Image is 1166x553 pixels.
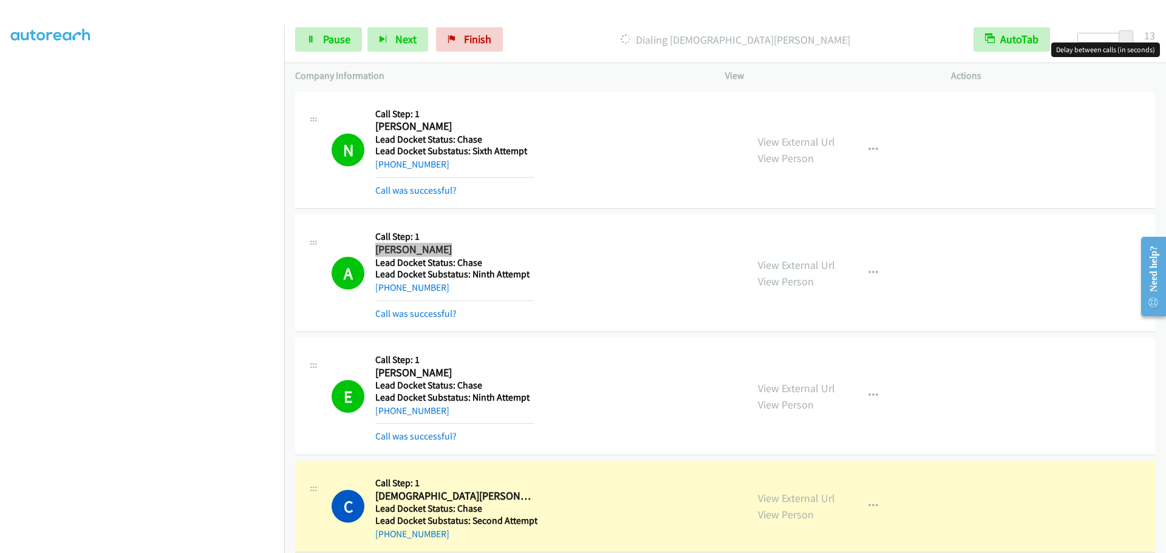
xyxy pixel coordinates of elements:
[332,380,364,413] h1: E
[758,151,814,165] a: View Person
[332,257,364,290] h1: A
[436,27,503,52] a: Finish
[758,274,814,288] a: View Person
[758,507,814,521] a: View Person
[295,69,703,83] p: Company Information
[375,392,534,404] h5: Lead Docket Substatus: Ninth Attempt
[375,120,534,134] h2: [PERSON_NAME]
[973,27,1050,52] button: AutoTab
[758,258,835,272] a: View External Url
[375,158,449,170] a: [PHONE_NUMBER]
[323,32,350,46] span: Pause
[375,477,537,489] h5: Call Step: 1
[375,405,449,416] a: [PHONE_NUMBER]
[519,32,952,48] p: Dialing [DEMOGRAPHIC_DATA][PERSON_NAME]
[375,354,534,366] h5: Call Step: 1
[375,489,534,503] h2: [DEMOGRAPHIC_DATA][PERSON_NAME]
[375,108,534,120] h5: Call Step: 1
[367,27,428,52] button: Next
[1051,42,1160,57] div: Delay between calls (in seconds)
[375,268,534,280] h5: Lead Docket Substatus: Ninth Attempt
[758,491,835,505] a: View External Url
[375,231,534,243] h5: Call Step: 1
[395,32,417,46] span: Next
[375,282,449,293] a: [PHONE_NUMBER]
[758,135,835,149] a: View External Url
[375,185,457,196] a: Call was successful?
[375,430,457,442] a: Call was successful?
[375,134,534,146] h5: Lead Docket Status: Chase
[375,308,457,319] a: Call was successful?
[375,515,537,527] h5: Lead Docket Substatus: Second Attempt
[375,243,534,257] h2: [PERSON_NAME]
[758,398,814,412] a: View Person
[332,490,364,523] h1: C
[464,32,491,46] span: Finish
[1144,27,1155,44] div: 13
[375,503,537,515] h5: Lead Docket Status: Chase
[375,528,449,540] a: [PHONE_NUMBER]
[295,27,362,52] a: Pause
[375,145,534,157] h5: Lead Docket Substatus: Sixth Attempt
[375,379,534,392] h5: Lead Docket Status: Chase
[951,69,1155,83] p: Actions
[332,134,364,166] h1: N
[1131,228,1166,325] iframe: Resource Center
[758,381,835,395] a: View External Url
[725,69,929,83] p: View
[375,257,534,269] h5: Lead Docket Status: Chase
[375,366,534,380] h2: [PERSON_NAME]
